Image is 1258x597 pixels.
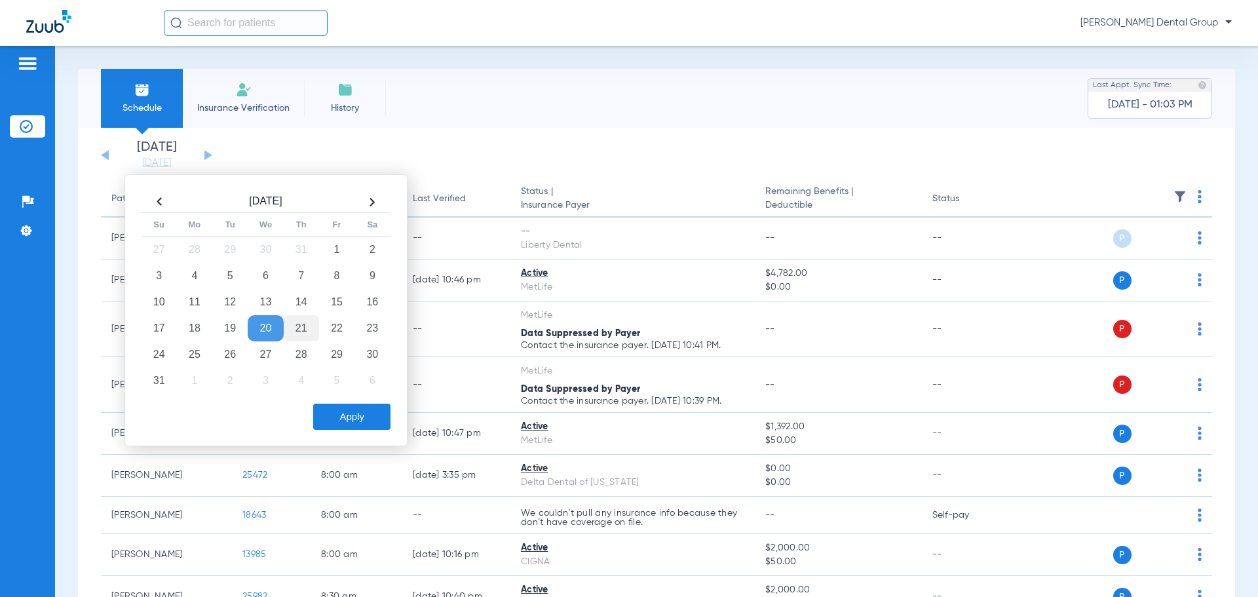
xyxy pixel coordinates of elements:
[1198,81,1207,90] img: last sync help info
[765,462,911,476] span: $0.00
[313,404,391,430] button: Apply
[1198,273,1202,286] img: group-dot-blue.svg
[101,455,232,497] td: [PERSON_NAME]
[1173,190,1187,203] img: filter.svg
[521,396,744,406] p: Contact the insurance payer. [DATE] 10:39 PM.
[765,476,911,490] span: $0.00
[1113,271,1132,290] span: P
[402,455,510,497] td: [DATE] 3:35 PM
[177,191,354,213] th: [DATE]
[1113,425,1132,443] span: P
[521,462,744,476] div: Active
[413,192,466,206] div: Last Verified
[101,534,232,576] td: [PERSON_NAME]
[765,434,911,448] span: $50.00
[117,157,196,170] a: [DATE]
[521,341,744,350] p: Contact the insurance payer. [DATE] 10:41 PM.
[26,10,71,33] img: Zuub Logo
[170,17,182,29] img: Search Icon
[101,497,232,534] td: [PERSON_NAME]
[402,357,510,413] td: --
[1113,320,1132,338] span: P
[521,199,744,212] span: Insurance Payer
[17,56,38,71] img: hamburger-icon
[402,260,510,301] td: [DATE] 10:46 PM
[510,181,755,218] th: Status |
[111,102,173,115] span: Schedule
[314,102,376,115] span: History
[311,534,402,576] td: 8:00 AM
[1198,427,1202,440] img: group-dot-blue.svg
[521,555,744,569] div: CIGNA
[765,583,911,597] span: $2,000.00
[521,239,744,252] div: Liberty Dental
[111,192,169,206] div: Patient Name
[922,455,1010,497] td: --
[1108,98,1192,111] span: [DATE] - 01:03 PM
[402,413,510,455] td: [DATE] 10:47 PM
[765,324,775,334] span: --
[402,497,510,534] td: --
[111,192,221,206] div: Patient Name
[413,192,500,206] div: Last Verified
[765,380,775,389] span: --
[1113,376,1132,394] span: P
[1198,469,1202,482] img: group-dot-blue.svg
[521,509,744,527] p: We couldn’t pull any insurance info because they don’t have coverage on file.
[922,357,1010,413] td: --
[765,267,911,280] span: $4,782.00
[1198,190,1202,203] img: group-dot-blue.svg
[311,497,402,534] td: 8:00 AM
[1113,467,1132,485] span: P
[521,225,744,239] div: --
[765,233,775,242] span: --
[1080,16,1232,29] span: [PERSON_NAME] Dental Group
[236,82,252,98] img: Manual Insurance Verification
[521,364,744,378] div: MetLife
[242,471,267,480] span: 25472
[1198,322,1202,336] img: group-dot-blue.svg
[521,329,640,338] span: Data Suppressed by Payer
[521,583,744,597] div: Active
[1113,546,1132,564] span: P
[337,82,353,98] img: History
[1198,378,1202,391] img: group-dot-blue.svg
[922,301,1010,357] td: --
[311,455,402,497] td: 8:00 AM
[521,420,744,434] div: Active
[765,555,911,569] span: $50.00
[402,534,510,576] td: [DATE] 10:16 PM
[521,541,744,555] div: Active
[922,218,1010,260] td: --
[1192,534,1258,597] iframe: Chat Widget
[765,280,911,294] span: $0.00
[242,510,266,520] span: 18643
[242,550,266,559] span: 13985
[134,82,150,98] img: Schedule
[765,199,911,212] span: Deductible
[402,301,510,357] td: --
[755,181,921,218] th: Remaining Benefits |
[922,181,1010,218] th: Status
[521,434,744,448] div: MetLife
[765,420,911,434] span: $1,392.00
[922,497,1010,534] td: Self-pay
[765,541,911,555] span: $2,000.00
[402,218,510,260] td: --
[521,267,744,280] div: Active
[1198,509,1202,522] img: group-dot-blue.svg
[1198,231,1202,244] img: group-dot-blue.svg
[521,280,744,294] div: MetLife
[922,260,1010,301] td: --
[521,476,744,490] div: Delta Dental of [US_STATE]
[922,534,1010,576] td: --
[1093,79,1172,92] span: Last Appt. Sync Time:
[521,385,640,394] span: Data Suppressed by Payer
[922,413,1010,455] td: --
[1113,229,1132,248] span: P
[521,309,744,322] div: MetLife
[765,510,775,520] span: --
[164,10,328,36] input: Search for patients
[117,141,196,170] li: [DATE]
